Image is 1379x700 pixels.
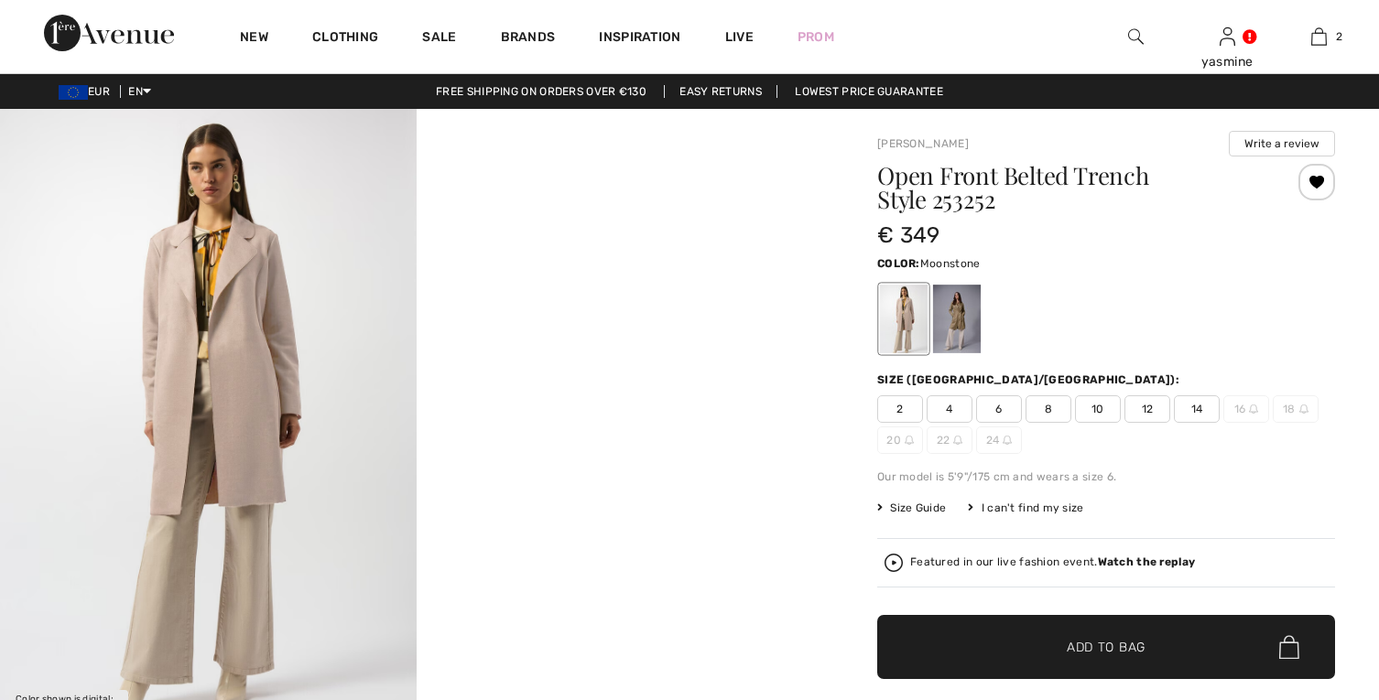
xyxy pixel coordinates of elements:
[933,285,981,353] div: Java
[927,395,972,423] span: 4
[312,29,378,48] a: Clothing
[501,29,556,48] a: Brands
[976,395,1022,423] span: 6
[877,615,1335,679] button: Add to Bag
[422,29,456,48] a: Sale
[44,15,174,51] img: 1ère Avenue
[877,426,923,454] span: 20
[1223,395,1269,423] span: 16
[877,257,920,270] span: Color:
[968,500,1083,516] div: I can't find my size
[599,29,680,48] span: Inspiration
[953,436,962,445] img: ring-m.svg
[885,554,903,572] img: Watch the replay
[59,85,117,98] span: EUR
[1174,395,1220,423] span: 14
[240,29,268,48] a: New
[780,85,958,98] a: Lowest Price Guarantee
[1182,52,1272,71] div: yasmine
[1026,395,1071,423] span: 8
[877,222,940,248] span: € 349
[798,27,834,47] a: Prom
[725,27,754,47] a: Live
[1311,26,1327,48] img: My Bag
[1128,26,1144,48] img: search the website
[1279,635,1299,659] img: Bag.svg
[1124,395,1170,423] span: 12
[877,372,1183,388] div: Size ([GEOGRAPHIC_DATA]/[GEOGRAPHIC_DATA]):
[1336,28,1342,45] span: 2
[1274,26,1363,48] a: 2
[1229,131,1335,156] button: Write a review
[1273,395,1319,423] span: 18
[905,436,914,445] img: ring-m.svg
[1098,555,1196,568] strong: Watch the replay
[1220,27,1235,45] a: Sign In
[877,137,969,150] a: [PERSON_NAME]
[1249,404,1258,414] img: ring-m.svg
[128,85,151,98] span: EN
[880,285,928,353] div: Moonstone
[1220,26,1235,48] img: My Info
[877,395,923,423] span: 2
[877,468,1335,485] div: Our model is 5'9"/175 cm and wears a size 6.
[920,257,981,270] span: Moonstone
[976,426,1022,454] span: 24
[1003,436,1012,445] img: ring-m.svg
[1075,395,1121,423] span: 10
[664,85,777,98] a: Easy Returns
[877,500,946,516] span: Size Guide
[421,85,661,98] a: Free shipping on orders over €130
[1299,404,1308,414] img: ring-m.svg
[927,426,972,454] span: 22
[59,85,88,100] img: Euro
[877,164,1259,211] h1: Open Front Belted Trench Style 253252
[910,556,1195,568] div: Featured in our live fashion event.
[1067,638,1146,657] span: Add to Bag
